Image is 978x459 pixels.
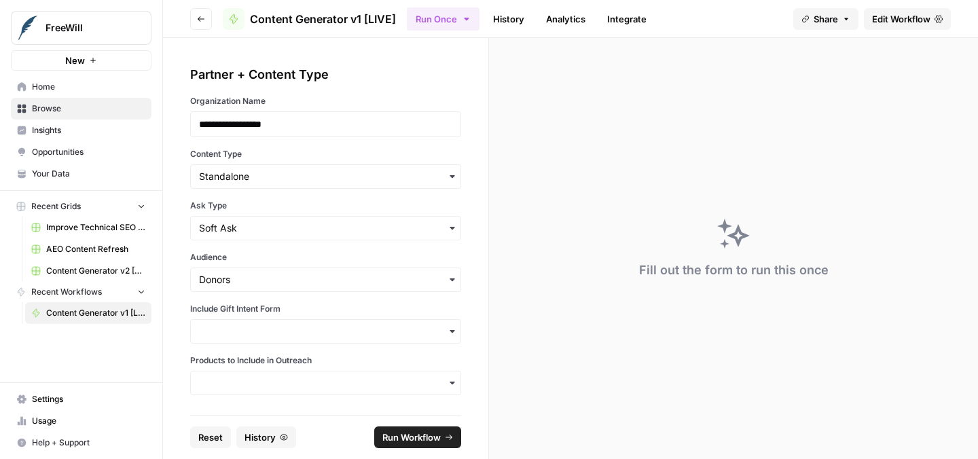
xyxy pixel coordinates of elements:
button: Share [793,8,858,30]
a: Browse [11,98,151,120]
label: Organization Name [190,95,461,107]
label: Include Gift Intent Form [190,303,461,315]
button: Run Once [407,7,479,31]
span: Your Data [32,168,145,180]
input: Donors [199,273,452,287]
a: Content Generator v2 [DRAFT] Test [25,260,151,282]
span: Recent Workflows [31,286,102,298]
span: Run Workflow [382,430,441,444]
button: Recent Workflows [11,282,151,302]
span: Insights [32,124,145,136]
span: Recent Grids [31,200,81,213]
span: Content Generator v1 [LIVE] [250,11,396,27]
label: Products to Include in Outreach [190,354,461,367]
span: Usage [32,415,145,427]
label: Audience [190,251,461,263]
span: FreeWill [46,21,128,35]
button: Recent Grids [11,196,151,217]
a: History [485,8,532,30]
span: Reset [198,430,223,444]
a: Edit Workflow [864,8,951,30]
a: Usage [11,410,151,432]
div: Partner + Content Type [190,65,461,84]
button: New [11,50,151,71]
span: New [65,54,85,67]
button: History [236,426,296,448]
a: Insights [11,120,151,141]
a: Integrate [599,8,655,30]
span: History [244,430,276,444]
span: Home [32,81,145,93]
a: Home [11,76,151,98]
button: Help + Support [11,432,151,454]
span: Edit Workflow [872,12,930,26]
input: Standalone [199,170,452,183]
span: Opportunities [32,146,145,158]
a: Content Generator v1 [LIVE] [25,302,151,324]
label: Ask Type [190,200,461,212]
a: Analytics [538,8,594,30]
span: Content Generator v2 [DRAFT] Test [46,265,145,277]
button: Run Workflow [374,426,461,448]
img: FreeWill Logo [16,16,40,40]
a: Opportunities [11,141,151,163]
span: AEO Content Refresh [46,243,145,255]
span: Improve Technical SEO for Page [46,221,145,234]
a: Your Data [11,163,151,185]
a: Improve Technical SEO for Page [25,217,151,238]
span: Settings [32,393,145,405]
a: Settings [11,388,151,410]
div: Campaign Details [190,411,461,430]
span: Browse [32,103,145,115]
span: Content Generator v1 [LIVE] [46,307,145,319]
a: Content Generator v1 [LIVE] [223,8,396,30]
button: Workspace: FreeWill [11,11,151,45]
a: AEO Content Refresh [25,238,151,260]
div: Fill out the form to run this once [639,261,829,280]
input: Soft Ask [199,221,452,235]
span: Help + Support [32,437,145,449]
span: Share [814,12,838,26]
label: Content Type [190,148,461,160]
button: Reset [190,426,231,448]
